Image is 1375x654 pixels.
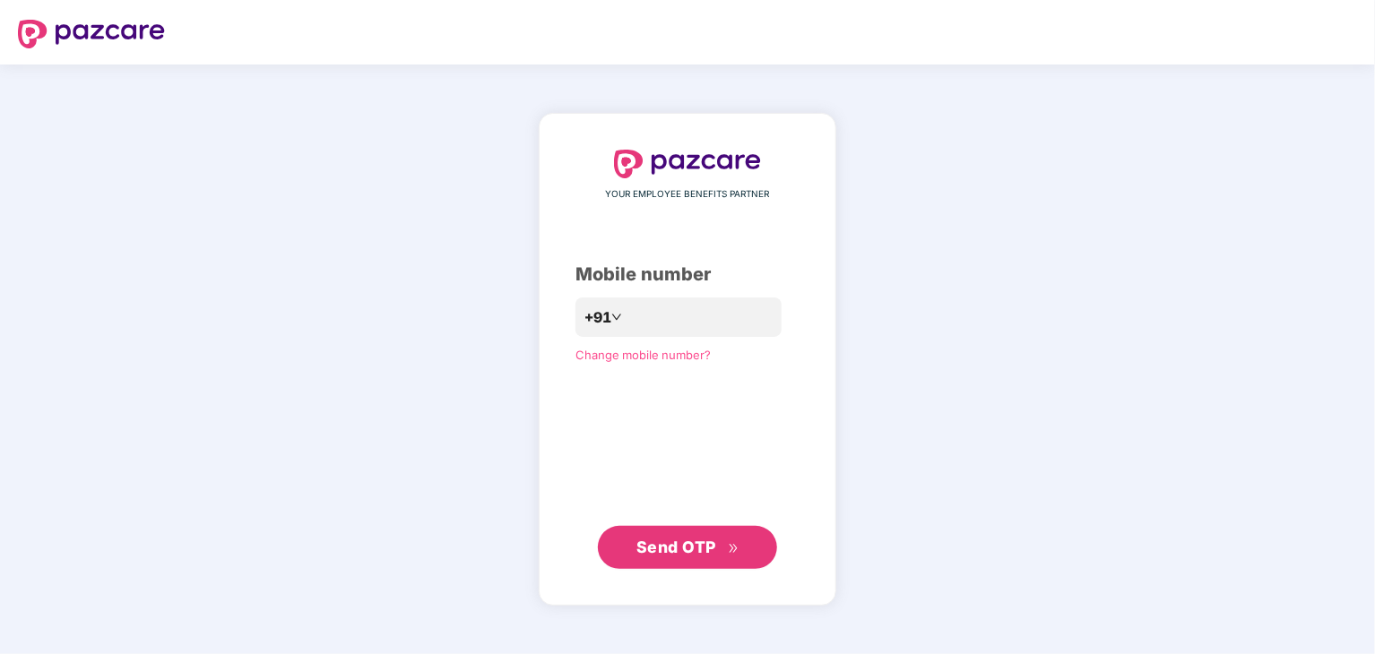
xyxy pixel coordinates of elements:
[611,312,622,323] span: down
[584,306,611,329] span: +91
[636,538,716,556] span: Send OTP
[728,543,739,555] span: double-right
[575,348,711,362] a: Change mobile number?
[18,20,165,48] img: logo
[598,526,777,569] button: Send OTPdouble-right
[614,150,761,178] img: logo
[575,261,800,288] div: Mobile number
[606,187,770,202] span: YOUR EMPLOYEE BENEFITS PARTNER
